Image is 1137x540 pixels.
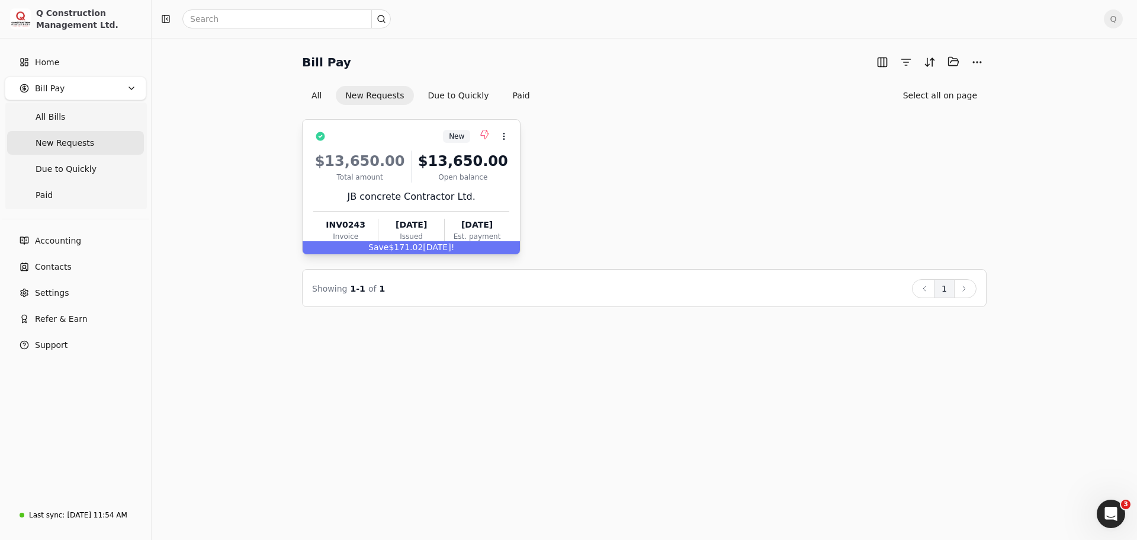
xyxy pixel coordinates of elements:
[36,163,97,175] span: Due to Quickly
[35,235,81,247] span: Accounting
[423,242,454,252] span: [DATE]!
[368,284,377,293] span: of
[5,307,146,331] button: Refer & Earn
[419,86,499,105] button: Due to Quickly
[1097,500,1125,528] iframe: Intercom live chat
[302,86,331,105] button: All
[182,9,391,28] input: Search
[35,261,72,273] span: Contacts
[35,339,68,352] span: Support
[303,241,520,254] div: $171.02
[313,172,406,183] div: Total amount
[35,287,69,299] span: Settings
[445,219,509,231] div: [DATE]
[378,231,444,242] div: Issued
[445,231,509,242] div: Est. payment
[67,510,127,520] div: [DATE] 11:54 AM
[1104,9,1123,28] button: Q
[5,333,146,357] button: Support
[35,82,65,95] span: Bill Pay
[944,52,963,71] button: Batch (0)
[380,284,386,293] span: 1
[351,284,365,293] span: 1 - 1
[920,53,939,72] button: Sort
[7,131,144,155] a: New Requests
[313,219,378,231] div: INV0243
[36,189,53,202] span: Paid
[29,510,65,520] div: Last sync:
[503,86,539,105] button: Paid
[894,86,987,105] button: Select all on page
[416,172,509,183] div: Open balance
[5,76,146,100] button: Bill Pay
[7,157,144,181] a: Due to Quickly
[35,313,88,325] span: Refer & Earn
[7,183,144,207] a: Paid
[368,242,388,252] span: Save
[449,131,464,142] span: New
[313,231,378,242] div: Invoice
[302,53,351,72] h2: Bill Pay
[10,8,31,30] img: 3171ca1f-602b-4dfe-91f0-0ace091e1481.jpeg
[968,53,987,72] button: More
[36,137,94,149] span: New Requests
[336,86,413,105] button: New Requests
[35,56,59,69] span: Home
[5,229,146,253] a: Accounting
[7,105,144,129] a: All Bills
[36,111,65,123] span: All Bills
[36,7,141,31] div: Q Construction Management Ltd.
[5,281,146,305] a: Settings
[5,504,146,526] a: Last sync:[DATE] 11:54 AM
[934,279,955,298] button: 1
[416,151,509,172] div: $13,650.00
[5,255,146,279] a: Contacts
[312,284,347,293] span: Showing
[1121,500,1130,509] span: 3
[5,50,146,74] a: Home
[313,151,406,172] div: $13,650.00
[313,190,509,204] div: JB concrete Contractor Ltd.
[302,86,539,105] div: Invoice filter options
[378,219,444,231] div: [DATE]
